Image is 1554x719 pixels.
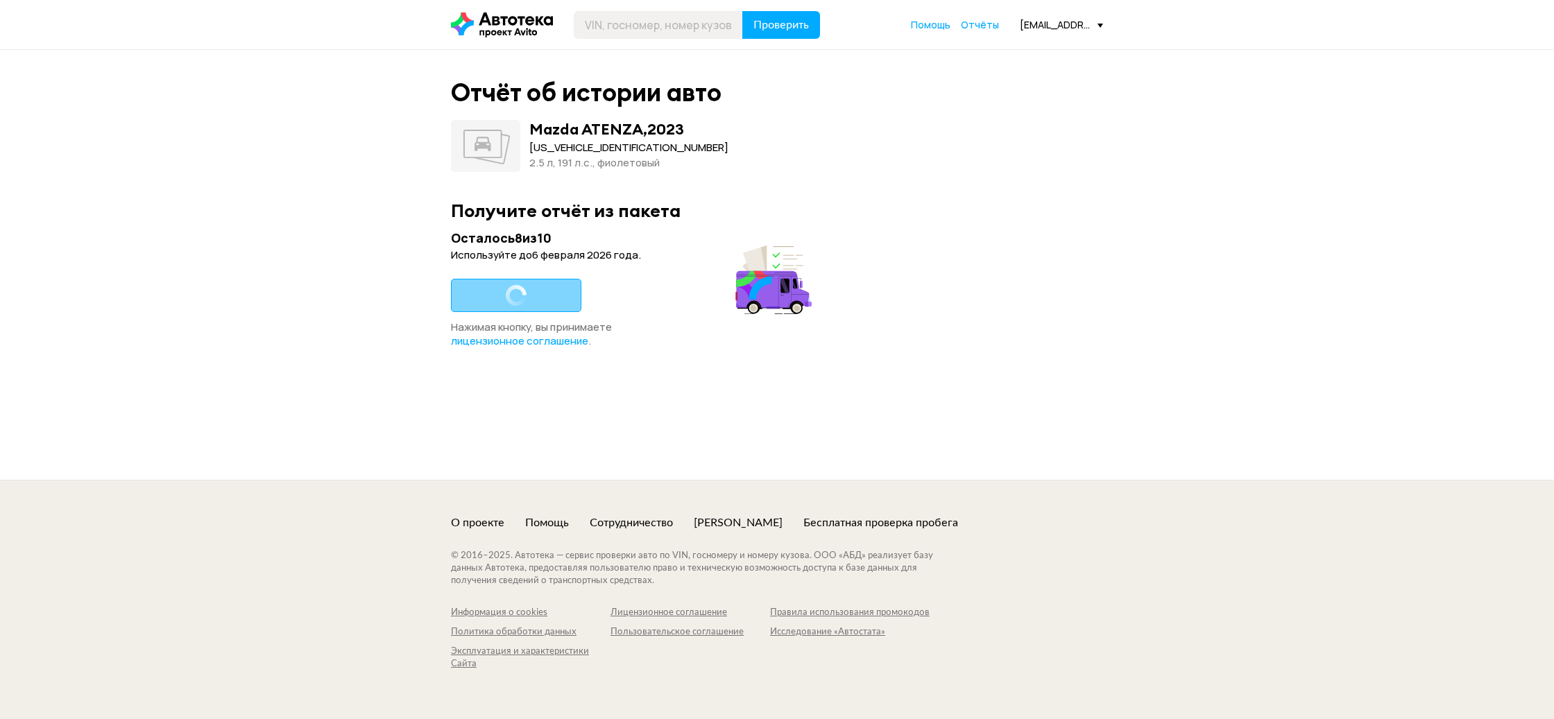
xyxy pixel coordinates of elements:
a: Помощь [911,18,950,32]
a: Лицензионное соглашение [610,607,770,619]
div: [EMAIL_ADDRESS][DOMAIN_NAME] [1020,18,1103,31]
div: © 2016– 2025 . Автотека — сервис проверки авто по VIN, госномеру и номеру кузова. ООО «АБД» реали... [451,550,961,587]
button: Проверить [742,11,820,39]
div: [US_VEHICLE_IDENTIFICATION_NUMBER] [529,140,728,155]
span: Отчёты [961,18,999,31]
a: О проекте [451,515,504,530]
a: лицензионное соглашение [451,334,588,348]
div: Mazda ATENZA , 2023 [529,120,684,138]
a: [PERSON_NAME] [694,515,783,530]
a: Информация о cookies [451,607,610,619]
span: Нажимая кнопку, вы принимаете . [451,320,612,348]
a: Эксплуатация и характеристики Сайта [451,646,610,670]
a: Политика обработки данных [451,626,610,639]
a: Исследование «Автостата» [770,626,930,639]
div: Получите отчёт из пакета [451,200,1103,221]
a: Сотрудничество [590,515,673,530]
a: Бесплатная проверка пробега [803,515,958,530]
a: Пользовательское соглашение [610,626,770,639]
div: Отчёт об истории авто [451,78,721,107]
div: Осталось 8 из 10 [451,229,816,247]
span: Проверить [753,19,809,31]
div: 2.5 л, 191 л.c., фиолетовый [529,155,728,171]
a: Отчёты [961,18,999,32]
a: Помощь [525,515,569,530]
a: Правила использования промокодов [770,607,930,619]
input: VIN, госномер, номер кузова [574,11,743,39]
span: Помощь [911,18,950,31]
div: Используйте до 6 февраля 2026 года . [451,248,816,262]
